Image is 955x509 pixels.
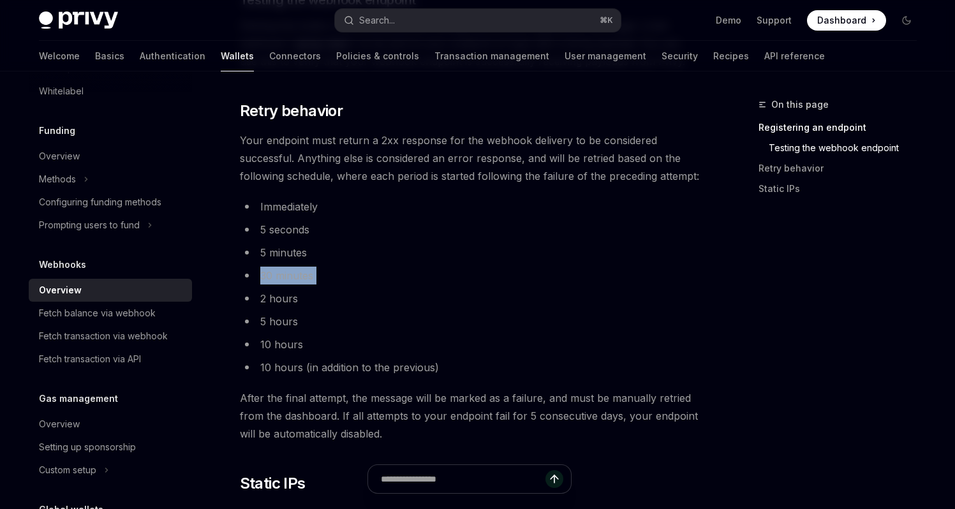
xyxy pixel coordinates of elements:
button: Methods [29,168,192,191]
a: Demo [716,14,741,27]
h5: Webhooks [39,257,86,272]
li: Immediately [240,198,700,216]
a: Policies & controls [336,41,419,71]
button: Prompting users to fund [29,214,192,237]
li: 2 hours [240,290,700,307]
a: Welcome [39,41,80,71]
div: Search... [359,13,395,28]
a: Dashboard [807,10,886,31]
a: Registering an endpoint [759,117,927,138]
a: Fetch transaction via webhook [29,325,192,348]
a: Fetch transaction via API [29,348,192,371]
li: 10 hours [240,336,700,353]
a: Overview [29,279,192,302]
div: Fetch transaction via API [39,351,141,367]
a: Overview [29,145,192,168]
div: Overview [39,417,80,432]
a: Testing the webhook endpoint [759,138,927,158]
a: Support [757,14,792,27]
div: Fetch balance via webhook [39,306,156,321]
img: dark logo [39,11,118,29]
a: Security [662,41,698,71]
button: Toggle dark mode [896,10,917,31]
li: 5 minutes [240,244,700,262]
div: Custom setup [39,462,96,478]
div: Overview [39,283,82,298]
div: Overview [39,149,80,164]
li: 5 seconds [240,221,700,239]
a: User management [565,41,646,71]
li: 5 hours [240,313,700,330]
a: Static IPs [759,179,927,199]
span: Retry behavior [240,101,343,121]
button: Search...⌘K [335,9,621,32]
span: On this page [771,97,829,112]
span: ⌘ K [600,15,613,26]
button: Custom setup [29,459,192,482]
a: Connectors [269,41,321,71]
a: Authentication [140,41,205,71]
li: 10 hours (in addition to the previous) [240,358,700,376]
div: Methods [39,172,76,187]
h5: Funding [39,123,75,138]
a: Recipes [713,41,749,71]
span: Your endpoint must return a 2xx response for the webhook delivery to be considered successful. An... [240,131,700,185]
input: Ask a question... [381,465,545,493]
a: Fetch balance via webhook [29,302,192,325]
h5: Gas management [39,391,118,406]
a: Wallets [221,41,254,71]
a: Transaction management [434,41,549,71]
div: Configuring funding methods [39,195,161,210]
a: Retry behavior [759,158,927,179]
a: Configuring funding methods [29,191,192,214]
div: Prompting users to fund [39,218,140,233]
span: After the final attempt, the message will be marked as a failure, and must be manually retried fr... [240,389,700,443]
li: 30 minutes [240,267,700,284]
a: Overview [29,413,192,436]
div: Setting up sponsorship [39,439,136,455]
a: API reference [764,41,825,71]
button: Send message [545,470,563,488]
a: Basics [95,41,124,71]
a: Setting up sponsorship [29,436,192,459]
span: Dashboard [817,14,866,27]
div: Fetch transaction via webhook [39,328,168,344]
